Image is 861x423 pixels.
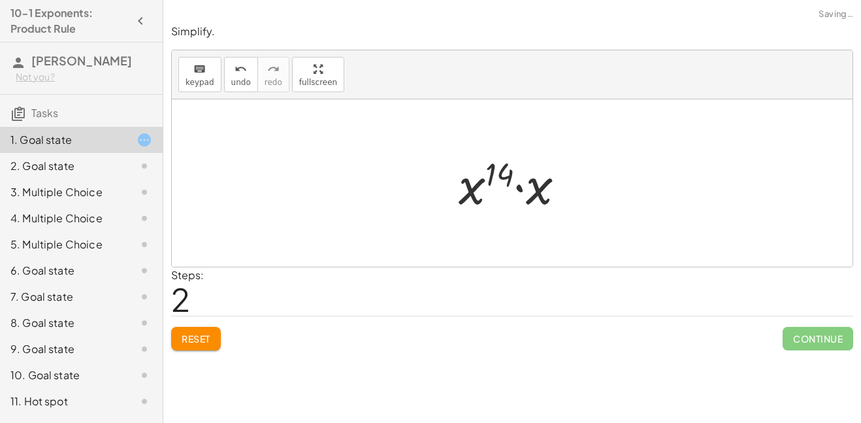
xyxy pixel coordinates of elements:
[16,71,152,84] div: Not you?
[299,78,337,87] span: fullscreen
[292,57,344,92] button: fullscreen
[137,394,152,409] i: Task not started.
[137,341,152,357] i: Task not started.
[10,211,116,226] div: 4. Multiple Choice
[10,184,116,200] div: 3. Multiple Choice
[171,279,190,319] span: 2
[10,158,116,174] div: 2. Goal state
[178,57,221,92] button: keyboardkeypad
[10,263,116,279] div: 6. Goal state
[171,268,204,282] label: Steps:
[224,57,258,92] button: undoundo
[171,24,853,39] p: Simplify.
[819,8,853,21] span: Saving…
[10,5,129,37] h4: 10-1 Exponents: Product Rule
[137,289,152,305] i: Task not started.
[137,263,152,279] i: Task not started.
[10,394,116,409] div: 11. Hot spot
[186,78,214,87] span: keypad
[137,211,152,226] i: Task not started.
[265,78,282,87] span: redo
[137,315,152,331] i: Task not started.
[137,132,152,148] i: Task started.
[10,315,116,331] div: 8. Goal state
[231,78,251,87] span: undo
[171,327,221,350] button: Reset
[137,367,152,383] i: Task not started.
[10,289,116,305] div: 7. Goal state
[257,57,289,92] button: redoredo
[10,367,116,383] div: 10. Goal state
[10,341,116,357] div: 9. Goal state
[137,237,152,252] i: Task not started.
[137,184,152,200] i: Task not started.
[235,61,247,77] i: undo
[182,333,210,345] span: Reset
[137,158,152,174] i: Task not started.
[267,61,280,77] i: redo
[31,53,132,68] span: [PERSON_NAME]
[31,106,58,120] span: Tasks
[10,237,116,252] div: 5. Multiple Choice
[10,132,116,148] div: 1. Goal state
[193,61,206,77] i: keyboard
